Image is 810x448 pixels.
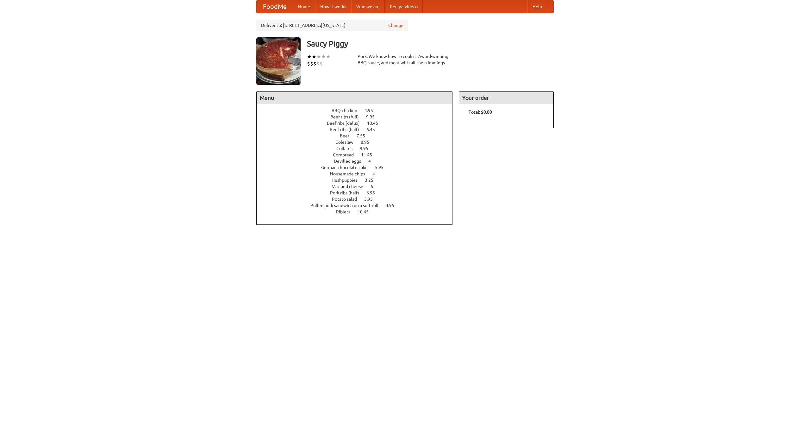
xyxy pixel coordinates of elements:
a: FoodMe [257,0,293,13]
span: German chocolate cake [321,165,374,170]
span: 10.45 [367,121,384,126]
a: How it works [315,0,351,13]
span: Devilled eggs [334,159,367,164]
h4: Menu [257,91,452,104]
a: Pork ribs (half) 6.95 [330,190,387,195]
span: Pork ribs (half) [330,190,365,195]
b: Total: $0.00 [469,110,492,115]
span: 8.95 [361,140,376,145]
a: Recipe videos [385,0,423,13]
span: Beef ribs (delux) [327,121,366,126]
li: $ [307,60,310,67]
li: ★ [326,53,331,60]
span: 4.95 [364,108,379,113]
span: 11.45 [361,152,378,157]
span: Hushpuppies [332,178,364,183]
a: BBQ chicken 4.95 [332,108,385,113]
span: Beef ribs (full) [330,114,365,119]
span: 6.45 [366,127,381,132]
a: Collards 9.95 [336,146,380,151]
a: Beef ribs (half) 6.45 [330,127,387,132]
img: angular.jpg [256,37,301,85]
div: Deliver to: [STREET_ADDRESS][US_STATE] [256,20,408,31]
span: Housemade chips [330,171,371,176]
div: Pork. We know how to cook it. Award-winning BBQ sauce, and meat with all the trimmings. [358,53,452,66]
span: Cornbread [333,152,360,157]
li: ★ [307,53,312,60]
a: Potato salad 3.95 [332,197,384,202]
h4: Your order [459,91,553,104]
a: Pulled pork sandwich on a soft roll 4.95 [310,203,406,208]
span: Pulled pork sandwich on a soft roll [310,203,385,208]
li: $ [313,60,316,67]
span: Beer [340,133,356,138]
span: 4 [372,171,381,176]
a: Help [527,0,547,13]
span: 3.95 [364,197,379,202]
span: 9.95 [366,114,381,119]
a: German chocolate cake 5.95 [321,165,395,170]
span: 7.55 [357,133,371,138]
span: 3.25 [365,178,380,183]
span: 4.95 [386,203,401,208]
span: 4 [368,159,377,164]
li: $ [310,60,313,67]
a: Riblets 10.45 [336,209,380,214]
a: Change [388,22,403,28]
a: Beer 7.55 [340,133,377,138]
span: Mac and cheese [332,184,370,189]
span: 6 [371,184,379,189]
a: Home [293,0,315,13]
span: BBQ chicken [332,108,364,113]
li: ★ [321,53,326,60]
a: Hushpuppies 3.25 [332,178,385,183]
a: Cornbread 11.45 [333,152,384,157]
span: Potato salad [332,197,363,202]
li: $ [320,60,323,67]
a: Beef ribs (full) 9.95 [330,114,386,119]
h3: Saucy Piggy [307,37,554,50]
span: 6.95 [366,190,381,195]
a: Devilled eggs 4 [334,159,383,164]
li: ★ [312,53,316,60]
span: 9.95 [360,146,375,151]
li: $ [316,60,320,67]
span: Beef ribs (half) [330,127,365,132]
a: Who we are [351,0,385,13]
li: ★ [316,53,321,60]
span: Coleslaw [335,140,360,145]
span: Riblets [336,209,357,214]
a: Beef ribs (delux) 10.45 [327,121,390,126]
a: Housemade chips 4 [330,171,387,176]
span: 10.45 [358,209,375,214]
a: Mac and cheese 6 [332,184,385,189]
span: Collards [336,146,359,151]
a: Coleslaw 8.95 [335,140,381,145]
span: 5.95 [375,165,390,170]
